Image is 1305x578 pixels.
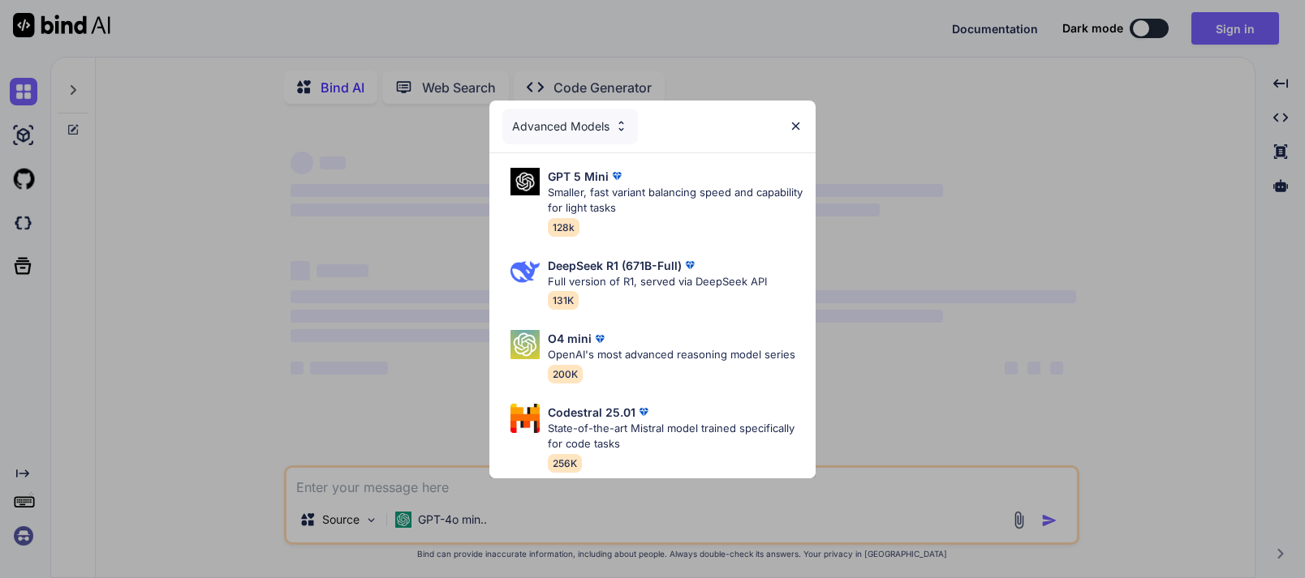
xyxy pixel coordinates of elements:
[510,330,540,359] img: Pick Models
[548,421,803,452] p: State-of-the-art Mistral model trained specifically for code tasks
[548,347,795,363] p: OpenAI's most advanced reasoning model series
[548,404,635,421] p: Codestral 25.01
[548,330,592,347] p: O4 mini
[510,257,540,286] img: Pick Models
[502,109,638,144] div: Advanced Models
[548,274,767,290] p: Full version of R1, served via DeepSeek API
[548,185,803,216] p: Smaller, fast variant balancing speed and capability for light tasks
[548,454,582,473] span: 256K
[510,168,540,196] img: Pick Models
[548,291,579,310] span: 131K
[682,257,698,273] img: premium
[635,404,652,420] img: premium
[510,404,540,433] img: Pick Models
[548,257,682,274] p: DeepSeek R1 (671B-Full)
[609,168,625,184] img: premium
[548,168,609,185] p: GPT 5 Mini
[548,218,579,237] span: 128k
[789,119,803,133] img: close
[548,365,583,383] span: 200K
[614,119,628,133] img: Pick Models
[592,331,608,347] img: premium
